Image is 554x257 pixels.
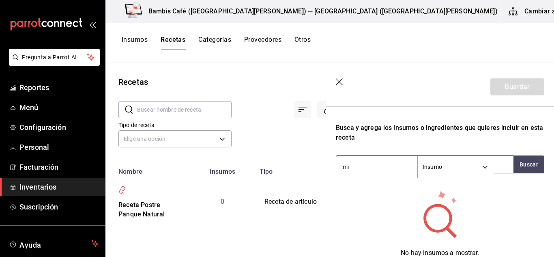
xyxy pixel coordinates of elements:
[122,36,311,50] div: navigation tabs
[118,76,148,88] div: Recetas
[19,142,99,153] span: Personal
[221,198,224,205] span: 0
[122,36,148,50] button: Insumos
[19,239,88,248] span: Ayuda
[244,36,281,50] button: Proveedores
[89,21,96,28] button: open_drawer_menu
[118,122,232,128] label: Tipo de receta
[22,53,87,62] span: Pregunta a Parrot AI
[418,156,494,178] div: Insumo
[118,130,232,147] div: Elige una opción
[336,158,417,175] input: Buscar insumo
[336,123,544,143] div: Busca y agrega los insumos o ingredientes que quieres incluir en esta receta
[105,163,190,175] th: Nombre
[19,82,99,93] span: Reportes
[6,59,100,67] a: Pregunta a Parrot AI
[19,102,99,113] span: Menú
[294,101,311,118] div: Ordenar por
[9,49,100,66] button: Pregunta a Parrot AI
[255,163,330,175] th: Tipo
[105,163,371,229] table: inventoriesTable
[255,175,330,229] td: Receta de artículo
[190,163,255,175] th: Insumos
[19,201,99,212] span: Suscripción
[317,101,334,118] div: Asociar recetas
[198,36,231,50] button: Categorías
[115,197,180,219] div: Receta Postre Panque Natural
[19,122,99,133] span: Configuración
[137,102,232,118] input: Buscar nombre de receta
[513,155,544,173] button: Buscar
[19,181,99,192] span: Inventarios
[294,36,311,50] button: Otros
[19,162,99,173] span: Facturación
[161,36,185,50] button: Recetas
[142,6,498,16] h3: Bambis Café ([GEOGRAPHIC_DATA][PERSON_NAME]) — [GEOGRAPHIC_DATA] ([GEOGRAPHIC_DATA][PERSON_NAME])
